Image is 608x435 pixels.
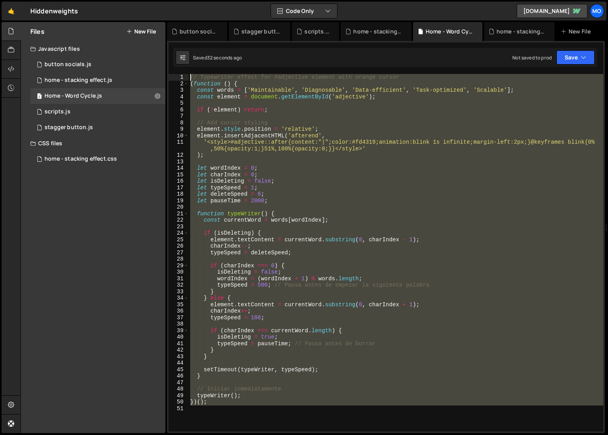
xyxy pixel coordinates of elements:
div: home - stacking effect.js [497,28,545,35]
div: 24 [169,230,189,237]
div: 15 [169,172,189,178]
div: Home - Word Cycle.js [426,28,473,35]
div: Javascript files [21,41,165,57]
div: 49 [169,392,189,399]
div: 26 [169,243,189,250]
div: 28 [169,256,189,263]
div: Home - Word Cycle.js [44,93,102,100]
div: home - stacking effect.css [353,28,402,35]
div: 21 [169,211,189,217]
div: 30 [169,269,189,276]
div: 39 [169,328,189,334]
div: 16703/45698.js [30,120,165,135]
div: 25 [169,237,189,243]
a: [DOMAIN_NAME] [517,4,588,18]
button: Code Only [271,4,337,18]
div: 7 [169,113,189,120]
a: Mo [590,4,604,18]
div: 36 [169,308,189,315]
div: home - stacking effect.css [44,155,117,163]
div: 16703/45700.js [30,57,165,72]
button: New File [126,28,156,35]
div: 20 [169,204,189,211]
div: 46 [169,373,189,379]
div: 6 [169,107,189,113]
div: Hiddenweights [30,6,78,16]
div: 3 [169,87,189,94]
div: 32 seconds ago [207,54,242,61]
a: 🤙 [2,2,21,20]
div: 29 [169,263,189,269]
div: 51 [169,405,189,412]
span: 1 [37,94,42,100]
div: 18 [169,191,189,198]
div: 32 [169,282,189,289]
div: 1 [169,74,189,81]
div: Not saved to prod [512,54,552,61]
div: stagger button.js [241,28,281,35]
div: button socials.js [44,61,91,68]
div: 16703/45650.js [30,72,165,88]
div: New File [561,28,594,35]
div: 47 [169,379,189,386]
h2: Files [30,27,44,36]
div: stagger button.js [44,124,93,131]
div: scripts.js [304,28,330,35]
div: Saved [193,54,242,61]
div: 23 [169,224,189,230]
div: home - stacking effect.js [44,77,112,84]
div: 22 [169,217,189,224]
button: Save [556,50,595,65]
div: 9 [169,126,189,133]
div: 33 [169,289,189,295]
div: 37 [169,315,189,321]
div: 31 [169,276,189,282]
div: 13 [169,159,189,165]
div: 16703/45695.js [30,104,165,120]
div: 11 [169,139,189,152]
div: 38 [169,321,189,328]
div: 8 [169,120,189,126]
div: 10 [169,133,189,139]
div: scripts.js [44,108,70,115]
div: button socials.js [180,28,218,35]
div: 41 [169,341,189,347]
div: 12 [169,152,189,159]
div: 19 [169,198,189,204]
div: 35 [169,302,189,308]
div: 16 [169,178,189,185]
div: 43 [169,354,189,360]
div: 45 [169,367,189,373]
div: 16703/45651.css [30,151,165,167]
div: 14 [169,165,189,172]
div: 44 [169,360,189,367]
div: 42 [169,347,189,354]
div: 40 [169,334,189,341]
div: 34 [169,295,189,302]
div: 50 [169,399,189,405]
div: 17 [169,185,189,191]
div: 4 [169,94,189,100]
div: 2 [169,81,189,87]
div: 5 [169,100,189,107]
div: 16703/45648.js [30,88,165,104]
div: 27 [169,250,189,256]
div: CSS files [21,135,165,151]
div: 48 [169,386,189,392]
